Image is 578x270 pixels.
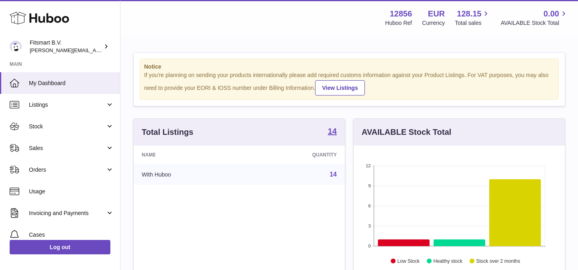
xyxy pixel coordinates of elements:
[29,144,106,152] span: Sales
[10,240,110,254] a: Log out
[428,8,445,19] strong: EUR
[422,19,445,27] div: Currency
[368,203,370,208] text: 6
[385,19,412,27] div: Huboo Ref
[455,8,490,27] a: 128.15 Total sales
[543,8,559,19] span: 0.00
[328,127,337,137] a: 14
[315,80,364,95] a: View Listings
[29,231,114,239] span: Cases
[397,258,420,264] text: Low Stock
[29,166,106,174] span: Orders
[368,244,370,248] text: 0
[476,258,520,264] text: Stock over 2 months
[330,171,337,178] a: 14
[30,39,102,54] div: Fitsmart B.V.
[245,146,345,164] th: Quantity
[144,63,554,71] strong: Notice
[501,8,568,27] a: 0.00 AVAILABLE Stock Total
[501,19,568,27] span: AVAILABLE Stock Total
[366,163,370,168] text: 12
[29,79,114,87] span: My Dashboard
[29,101,106,109] span: Listings
[455,19,490,27] span: Total sales
[29,209,106,217] span: Invoicing and Payments
[433,258,463,264] text: Healthy stock
[30,47,161,53] span: [PERSON_NAME][EMAIL_ADDRESS][DOMAIN_NAME]
[328,127,337,135] strong: 14
[457,8,481,19] span: 128.15
[142,127,193,138] h3: Total Listings
[134,164,245,185] td: With Huboo
[362,127,451,138] h3: AVAILABLE Stock Total
[134,146,245,164] th: Name
[10,41,22,53] img: jonathan@leaderoo.com
[390,8,412,19] strong: 12856
[29,123,106,130] span: Stock
[368,223,370,228] text: 3
[29,188,114,195] span: Usage
[144,71,554,95] div: If you're planning on sending your products internationally please add required customs informati...
[368,183,370,188] text: 9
